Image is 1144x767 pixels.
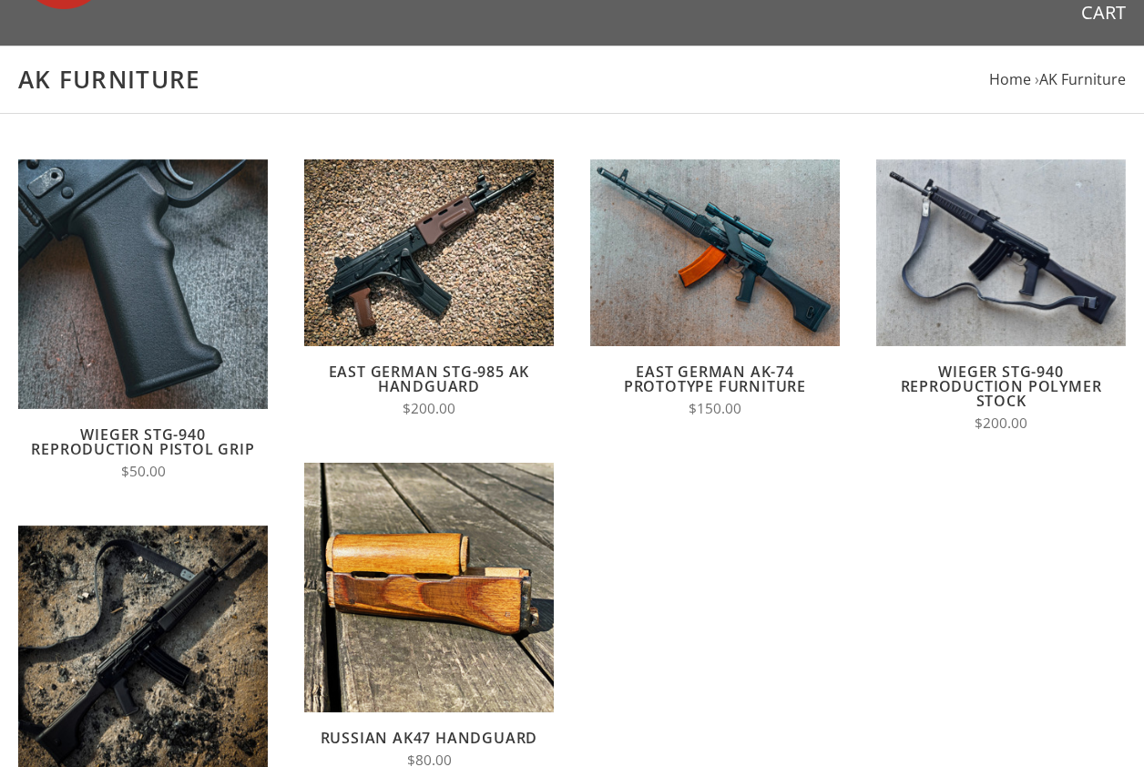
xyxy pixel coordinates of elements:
[304,463,554,712] img: Russian AK47 Handguard
[121,462,166,481] span: $50.00
[1081,1,1126,25] a: Cart
[624,362,806,396] a: East German AK-74 Prototype Furniture
[321,728,538,748] a: Russian AK47 Handguard
[901,362,1102,411] a: Wieger STG-940 Reproduction Polymer Stock
[304,159,554,347] img: East German STG-985 AK Handguard
[329,362,530,396] a: East German STG-985 AK Handguard
[18,65,1126,95] h1: AK Furniture
[18,159,268,409] img: Wieger STG-940 Reproduction Pistol Grip
[989,69,1031,89] a: Home
[403,399,455,418] span: $200.00
[975,414,1027,433] span: $200.00
[1035,67,1126,92] li: ›
[1039,69,1126,89] a: AK Furniture
[689,399,741,418] span: $150.00
[31,424,254,459] a: Wieger STG-940 Reproduction Pistol Grip
[590,159,840,347] img: East German AK-74 Prototype Furniture
[876,159,1126,347] img: Wieger STG-940 Reproduction Polymer Stock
